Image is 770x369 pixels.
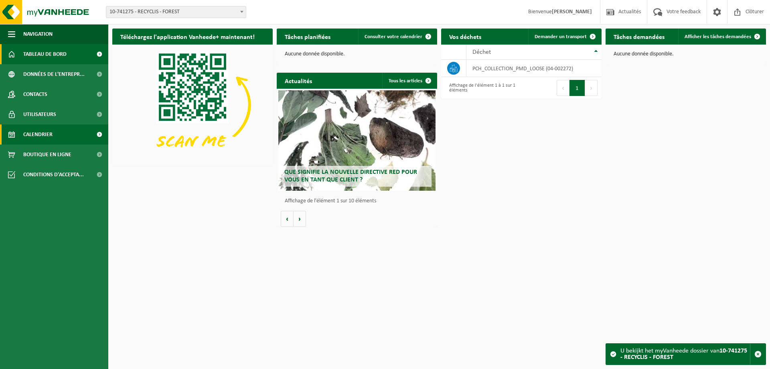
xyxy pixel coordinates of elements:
[112,29,263,44] h2: Téléchargez l'application Vanheede+ maintenant!
[358,29,436,45] a: Consulter votre calendrier
[620,348,747,361] strong: 10-741275 - RECYCLIS - FOREST
[557,80,569,96] button: Previous
[23,84,47,104] span: Contacts
[365,34,422,39] span: Consulter votre calendrier
[535,34,587,39] span: Demander un transport
[285,51,429,57] p: Aucune donnée disponible.
[620,344,750,365] div: U bekijkt het myVanheede dossier van
[23,165,84,185] span: Conditions d'accepta...
[614,51,758,57] p: Aucune donnée disponible.
[281,211,294,227] button: Vorige
[23,24,53,44] span: Navigation
[23,104,56,124] span: Utilisateurs
[23,44,67,64] span: Tableau de bord
[23,145,71,165] span: Boutique en ligne
[382,73,436,89] a: Tous les articles
[294,211,306,227] button: Volgende
[472,49,491,55] span: Déchet
[528,29,601,45] a: Demander un transport
[552,9,592,15] strong: [PERSON_NAME]
[445,79,517,97] div: Affichage de l'élément 1 à 1 sur 1 éléments
[441,29,489,44] h2: Vos déchets
[569,80,585,96] button: 1
[112,45,273,165] img: Download de VHEPlus App
[23,124,53,145] span: Calendrier
[685,34,751,39] span: Afficher les tâches demandées
[23,64,85,84] span: Données de l'entrepr...
[278,90,436,191] a: Que signifie la nouvelle directive RED pour vous en tant que client ?
[466,60,602,77] td: PCH_COLLECTION_PMD_LOOSE (04-002272)
[606,29,673,44] h2: Tâches demandées
[284,169,417,183] span: Que signifie la nouvelle directive RED pour vous en tant que client ?
[285,198,433,204] p: Affichage de l'élément 1 sur 10 éléments
[106,6,246,18] span: 10-741275 - RECYCLIS - FOREST
[277,73,320,88] h2: Actualités
[277,29,338,44] h2: Tâches planifiées
[585,80,598,96] button: Next
[678,29,765,45] a: Afficher les tâches demandées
